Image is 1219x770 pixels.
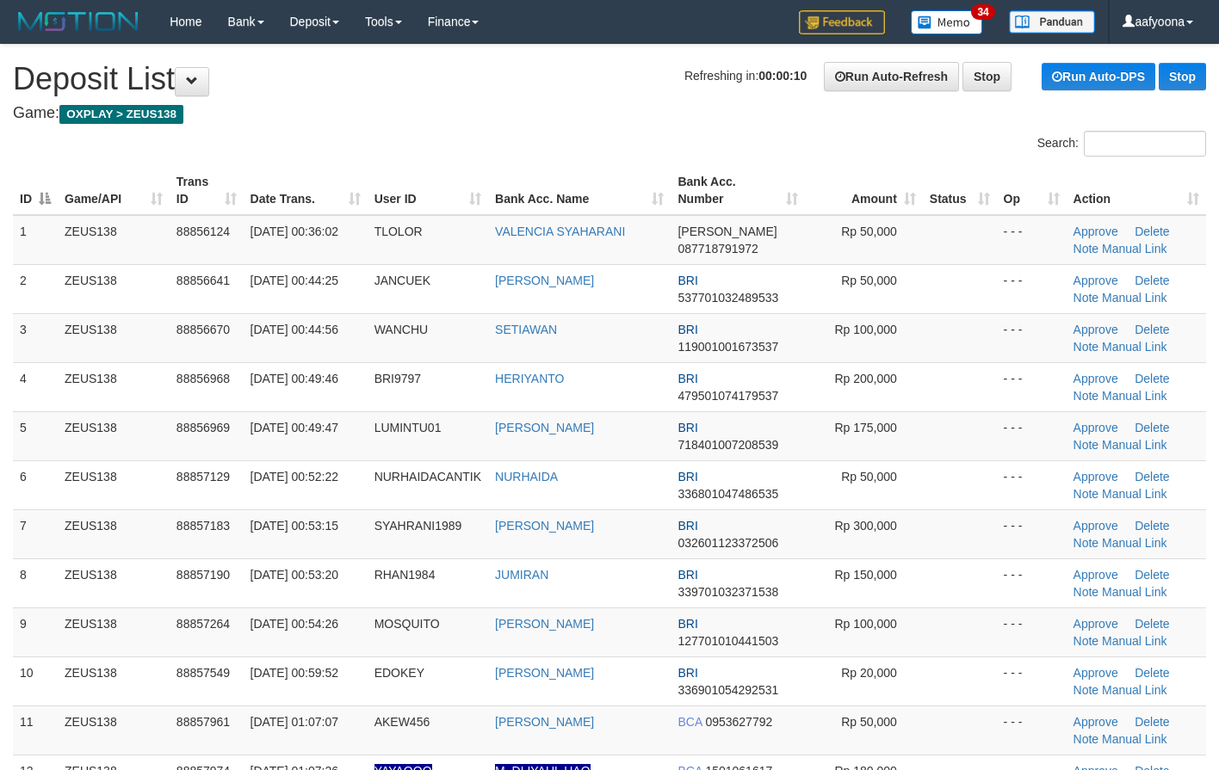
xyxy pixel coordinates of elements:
a: Stop [962,62,1012,91]
a: Note [1074,634,1099,648]
a: [PERSON_NAME] [495,666,594,680]
span: [DATE] 00:53:20 [251,568,338,582]
span: BRI [678,470,697,484]
span: Copy 119001001673537 to clipboard [678,340,778,354]
span: Copy 336901054292531 to clipboard [678,683,778,697]
td: 1 [13,215,58,265]
td: ZEUS138 [58,264,170,313]
a: Delete [1135,715,1169,729]
a: Approve [1074,568,1118,582]
span: RHAN1984 [374,568,436,582]
span: Rp 50,000 [841,274,897,287]
td: - - - [997,215,1067,265]
span: Rp 50,000 [841,225,897,238]
a: Note [1074,438,1099,452]
td: ZEUS138 [58,411,170,460]
a: Approve [1074,519,1118,533]
strong: 00:00:10 [758,69,807,83]
td: ZEUS138 [58,705,170,755]
a: Approve [1074,225,1118,238]
span: BRI [678,372,697,385]
a: Approve [1074,715,1118,729]
img: Feedback.jpg [799,10,885,34]
span: Rp 100,000 [834,323,896,336]
a: Note [1074,585,1099,599]
a: Approve [1074,372,1118,385]
a: Approve [1074,323,1118,336]
td: ZEUS138 [58,509,170,558]
a: Manual Link [1102,438,1167,452]
td: ZEUS138 [58,558,170,607]
span: [DATE] 00:49:46 [251,372,338,385]
td: - - - [997,509,1067,558]
span: 88857190 [176,568,230,582]
td: ZEUS138 [58,215,170,265]
td: - - - [997,264,1067,313]
a: Delete [1135,666,1169,680]
span: Rp 300,000 [834,519,896,533]
a: Approve [1074,274,1118,287]
span: 88856641 [176,274,230,287]
th: Bank Acc. Name: activate to sort column ascending [488,166,671,215]
td: 4 [13,362,58,411]
td: ZEUS138 [58,460,170,509]
a: VALENCIA SYAHARANI [495,225,625,238]
a: Note [1074,683,1099,697]
span: 88857961 [176,715,230,729]
a: Delete [1135,421,1169,434]
span: Copy 479501074179537 to clipboard [678,389,778,403]
a: Approve [1074,617,1118,631]
span: Rp 175,000 [834,421,896,434]
th: Amount: activate to sort column ascending [805,166,922,215]
th: Trans ID: activate to sort column ascending [170,166,244,215]
a: Manual Link [1102,291,1167,305]
a: Manual Link [1102,732,1167,746]
td: 7 [13,509,58,558]
span: 88857264 [176,617,230,631]
span: [DATE] 00:36:02 [251,225,338,238]
span: SYAHRANI1989 [374,519,462,533]
a: Approve [1074,666,1118,680]
span: BRI [678,323,697,336]
td: 8 [13,558,58,607]
span: Rp 200,000 [834,372,896,385]
a: Delete [1135,519,1169,533]
th: Status: activate to sort column ascending [923,166,997,215]
a: Manual Link [1102,683,1167,697]
a: Note [1074,487,1099,501]
a: Delete [1135,568,1169,582]
span: 88856969 [176,421,230,434]
a: Run Auto-Refresh [824,62,959,91]
span: Rp 150,000 [834,568,896,582]
span: [DATE] 01:07:07 [251,715,338,729]
span: MOSQUITO [374,617,440,631]
td: 5 [13,411,58,460]
td: ZEUS138 [58,362,170,411]
span: Copy 339701032371538 to clipboard [678,585,778,599]
td: ZEUS138 [58,313,170,362]
span: NURHAIDACANTIK [374,470,481,484]
td: ZEUS138 [58,607,170,656]
span: 88856670 [176,323,230,336]
td: - - - [997,313,1067,362]
th: Game/API: activate to sort column ascending [58,166,170,215]
span: BRI [678,274,697,287]
span: Copy 718401007208539 to clipboard [678,438,778,452]
span: Rp 50,000 [841,470,897,484]
span: Rp 50,000 [841,715,897,729]
td: 10 [13,656,58,705]
span: BRI [678,568,697,582]
a: [PERSON_NAME] [495,274,594,287]
a: NURHAIDA [495,470,558,484]
a: Approve [1074,470,1118,484]
td: - - - [997,607,1067,656]
img: MOTION_logo.png [13,9,144,34]
a: Note [1074,732,1099,746]
a: Note [1074,389,1099,403]
span: Copy 087718791972 to clipboard [678,242,758,256]
td: 6 [13,460,58,509]
img: Button%20Memo.svg [911,10,983,34]
span: LUMINTU01 [374,421,442,434]
span: 88856124 [176,225,230,238]
td: ZEUS138 [58,656,170,705]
